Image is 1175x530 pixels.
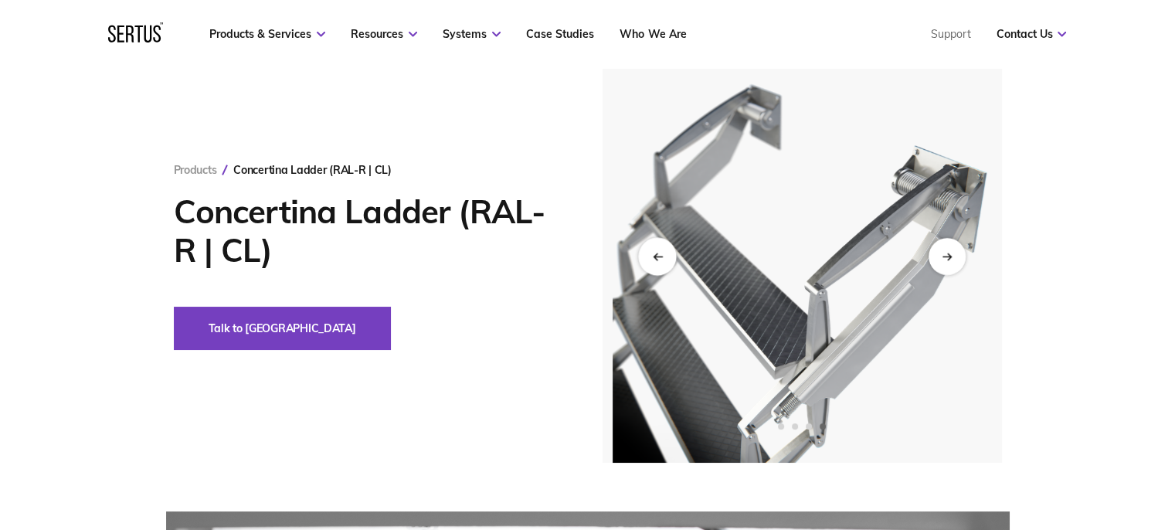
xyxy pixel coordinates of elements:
[351,27,417,41] a: Resources
[1098,456,1175,530] iframe: Chat Widget
[930,27,970,41] a: Support
[209,27,325,41] a: Products & Services
[526,27,594,41] a: Case Studies
[638,237,676,275] div: Previous slide
[806,423,812,430] span: Go to slide 3
[174,307,391,350] button: Talk to [GEOGRAPHIC_DATA]
[443,27,501,41] a: Systems
[996,27,1066,41] a: Contact Us
[778,423,784,430] span: Go to slide 1
[792,423,798,430] span: Go to slide 2
[174,163,217,177] a: Products
[174,192,556,270] h1: Concertina Ladder (RAL-R | CL)
[620,27,686,41] a: Who We Are
[929,238,966,275] div: Next slide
